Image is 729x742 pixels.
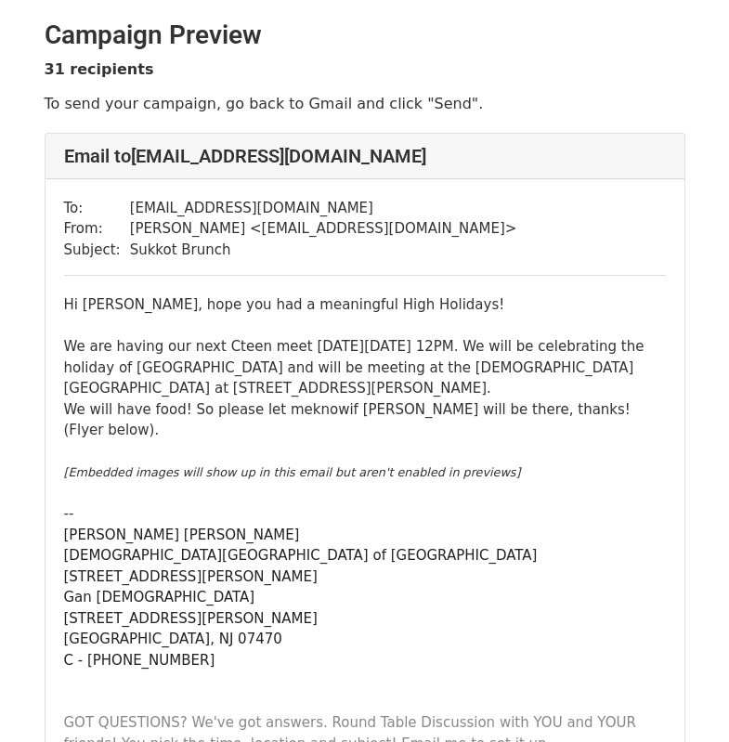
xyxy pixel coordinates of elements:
div: [GEOGRAPHIC_DATA], NJ 07470 [64,629,666,650]
td: Subject: [64,240,130,261]
div: [STREET_ADDRESS][PERSON_NAME] [64,608,666,630]
div: Hi [PERSON_NAME], hope you had a meaningful High Holidays! [64,294,666,316]
h2: Campaign Preview [45,20,685,51]
div: [DEMOGRAPHIC_DATA][GEOGRAPHIC_DATA] of [GEOGRAPHIC_DATA] [64,545,666,566]
div: We will have food! So please let me if [PERSON_NAME] will be there, thanks! (Flyer below). [64,399,666,441]
td: [PERSON_NAME] < [EMAIL_ADDRESS][DOMAIN_NAME] > [130,218,517,240]
div: C - [PHONE_NUMBER] [64,650,666,671]
span: know [313,401,350,418]
strong: 31 recipients [45,60,154,78]
span: -- [64,505,74,522]
em: [Embedded images will show up in this email but aren't enabled in previews] [64,465,521,479]
td: From: [64,218,130,240]
div: [PERSON_NAME] [PERSON_NAME] [64,525,666,546]
h4: Email to [EMAIL_ADDRESS][DOMAIN_NAME] [64,145,666,167]
td: [EMAIL_ADDRESS][DOMAIN_NAME] [130,198,517,219]
div: [STREET_ADDRESS][PERSON_NAME] [64,566,666,588]
div: We are having our next Cteen meet [DATE][DATE] 12PM. We will be celebrating the holiday of [GEOGR... [64,336,666,399]
td: To: [64,198,130,219]
div: ​ ​​ [64,462,666,483]
td: Sukkot Brunch [130,240,517,261]
p: To send your campaign, go back to Gmail and click "Send". [45,94,685,113]
div: Gan [DEMOGRAPHIC_DATA] [64,587,666,608]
